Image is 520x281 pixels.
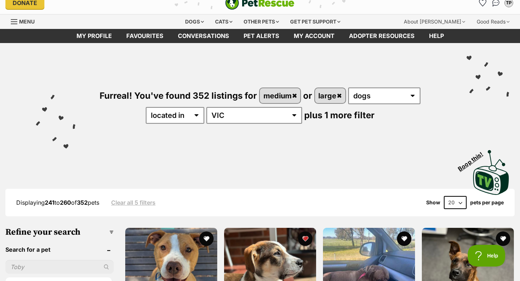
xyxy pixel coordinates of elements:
[473,144,509,196] a: Boop this!
[5,227,114,237] h3: Refine your search
[16,199,99,206] span: Displaying to of pets
[5,246,114,253] header: Search for a pet
[210,14,237,29] div: Cats
[473,150,509,195] img: PetRescue TV logo
[457,146,490,172] span: Boop this!
[239,14,284,29] div: Other pets
[60,199,71,206] strong: 260
[496,231,510,246] button: favourite
[468,245,506,267] iframe: Help Scout Beacon - Open
[100,90,257,101] span: Furreal! You've found 352 listings for
[287,29,342,43] a: My account
[45,199,54,206] strong: 241
[236,29,287,43] a: Pet alerts
[315,88,345,103] a: large
[397,231,411,246] button: favourite
[180,14,209,29] div: Dogs
[399,14,470,29] div: About [PERSON_NAME]
[472,14,515,29] div: Good Reads
[470,200,504,205] label: pets per page
[5,260,114,274] input: Toby
[422,29,451,43] a: Help
[171,29,236,43] a: conversations
[298,231,313,246] button: favourite
[426,200,440,205] span: Show
[342,29,422,43] a: Adopter resources
[69,29,119,43] a: My profile
[260,88,300,103] a: medium
[303,90,312,101] span: or
[304,110,375,120] span: plus 1 more filter
[11,14,40,27] a: Menu
[77,199,88,206] strong: 352
[199,231,214,246] button: favourite
[111,199,156,206] a: Clear all 5 filters
[19,18,35,25] span: Menu
[285,14,345,29] div: Get pet support
[119,29,171,43] a: Favourites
